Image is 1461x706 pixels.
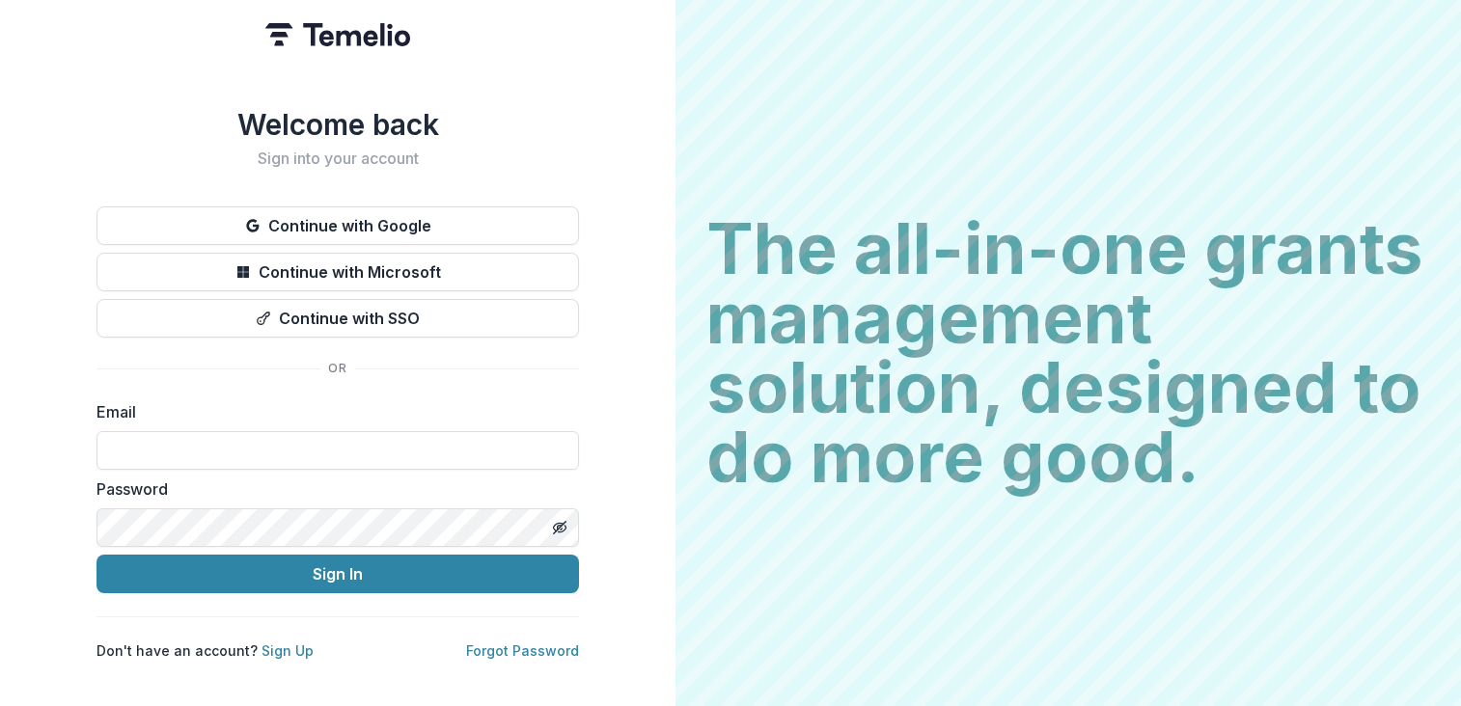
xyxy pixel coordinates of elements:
[544,512,575,543] button: Toggle password visibility
[96,149,579,168] h2: Sign into your account
[96,299,579,338] button: Continue with SSO
[96,555,579,593] button: Sign In
[265,23,410,46] img: Temelio
[96,253,579,291] button: Continue with Microsoft
[262,642,314,659] a: Sign Up
[96,206,579,245] button: Continue with Google
[466,642,579,659] a: Forgot Password
[96,400,567,423] label: Email
[96,640,314,661] p: Don't have an account?
[96,107,579,142] h1: Welcome back
[96,477,567,501] label: Password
